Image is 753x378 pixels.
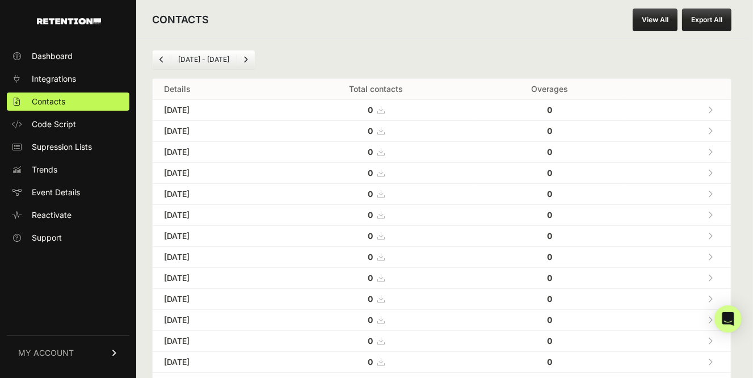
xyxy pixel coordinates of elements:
[474,79,625,100] th: Overages
[18,347,74,359] span: MY ACCOUNT
[714,305,742,333] div: Open Intercom Messenger
[368,210,373,220] strong: 0
[32,73,76,85] span: Integrations
[153,51,171,69] a: Previous
[547,252,552,262] strong: 0
[153,121,279,142] td: [DATE]
[368,231,373,241] strong: 0
[7,93,129,111] a: Contacts
[153,100,279,121] td: [DATE]
[368,168,373,178] strong: 0
[633,9,678,31] a: View All
[368,357,373,367] strong: 0
[547,294,552,304] strong: 0
[682,9,731,31] button: Export All
[153,142,279,163] td: [DATE]
[171,55,236,64] li: [DATE] - [DATE]
[547,189,552,199] strong: 0
[32,51,73,62] span: Dashboard
[153,205,279,226] td: [DATE]
[547,105,552,115] strong: 0
[547,231,552,241] strong: 0
[37,18,101,24] img: Retention.com
[279,79,474,100] th: Total contacts
[7,115,129,133] a: Code Script
[7,47,129,65] a: Dashboard
[547,147,552,157] strong: 0
[7,335,129,370] a: MY ACCOUNT
[153,247,279,268] td: [DATE]
[547,336,552,346] strong: 0
[153,352,279,373] td: [DATE]
[7,70,129,88] a: Integrations
[32,141,92,153] span: Supression Lists
[7,183,129,201] a: Event Details
[237,51,255,69] a: Next
[32,232,62,243] span: Support
[547,357,552,367] strong: 0
[547,315,552,325] strong: 0
[153,163,279,184] td: [DATE]
[153,310,279,331] td: [DATE]
[368,252,373,262] strong: 0
[368,189,373,199] strong: 0
[153,79,279,100] th: Details
[153,226,279,247] td: [DATE]
[368,336,373,346] strong: 0
[152,12,209,28] h2: CONTACTS
[32,119,76,130] span: Code Script
[7,161,129,179] a: Trends
[153,289,279,310] td: [DATE]
[153,331,279,352] td: [DATE]
[32,96,65,107] span: Contacts
[7,229,129,247] a: Support
[32,187,80,198] span: Event Details
[153,268,279,289] td: [DATE]
[7,206,129,224] a: Reactivate
[368,315,373,325] strong: 0
[368,273,373,283] strong: 0
[368,294,373,304] strong: 0
[7,138,129,156] a: Supression Lists
[547,126,552,136] strong: 0
[547,210,552,220] strong: 0
[368,147,373,157] strong: 0
[368,105,373,115] strong: 0
[368,126,373,136] strong: 0
[32,209,71,221] span: Reactivate
[547,168,552,178] strong: 0
[547,273,552,283] strong: 0
[153,184,279,205] td: [DATE]
[32,164,57,175] span: Trends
